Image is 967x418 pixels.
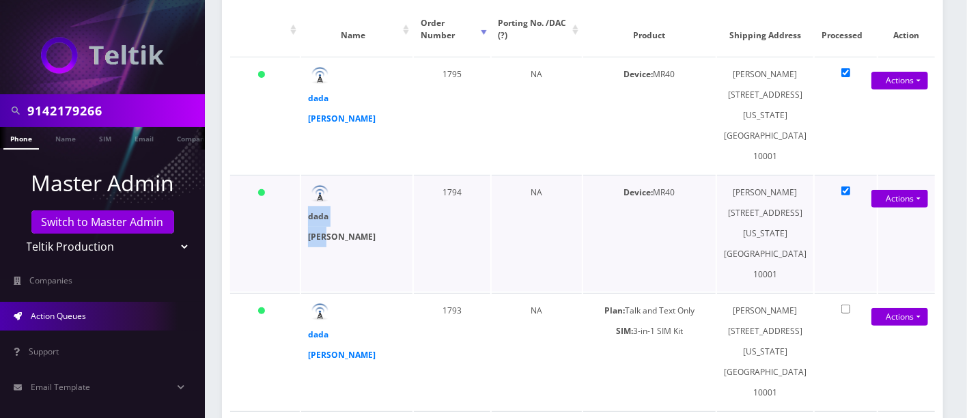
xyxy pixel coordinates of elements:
[604,305,625,316] b: Plan:
[583,175,716,292] td: MR40
[170,127,216,148] a: Company
[624,68,654,80] b: Device:
[414,57,490,173] td: 1795
[128,127,160,148] a: Email
[717,293,813,410] td: [PERSON_NAME] [STREET_ADDRESS] [US_STATE][GEOGRAPHIC_DATA] 10001
[414,293,490,410] td: 1793
[583,57,716,173] td: MR40
[414,3,490,55] th: Order Number: activate to sort column ascending
[871,190,928,208] a: Actions
[616,325,633,337] b: SIM:
[31,210,174,234] a: Switch to Master Admin
[492,3,582,55] th: Porting No. /DAC (?): activate to sort column ascending
[308,210,376,242] a: dada [PERSON_NAME]
[48,127,83,148] a: Name
[492,293,582,410] td: NA
[717,57,813,173] td: [PERSON_NAME] [STREET_ADDRESS] [US_STATE][GEOGRAPHIC_DATA] 10001
[815,3,877,55] th: Processed: activate to sort column ascending
[92,127,118,148] a: SIM
[583,3,716,55] th: Product
[301,3,412,55] th: Name: activate to sort column ascending
[30,275,73,286] span: Companies
[717,175,813,292] td: [PERSON_NAME] [STREET_ADDRESS] [US_STATE][GEOGRAPHIC_DATA] 10001
[29,346,59,357] span: Support
[308,329,376,361] a: dada [PERSON_NAME]
[27,98,201,124] input: Search in Company
[717,3,813,55] th: Shipping Address
[583,293,716,410] td: Talk and Text Only 3-in-1 SIM Kit
[230,3,300,55] th: : activate to sort column ascending
[871,72,928,89] a: Actions
[308,92,376,124] a: dada [PERSON_NAME]
[492,175,582,292] td: NA
[492,57,582,173] td: NA
[31,381,90,393] span: Email Template
[871,308,928,326] a: Actions
[878,3,935,55] th: Action
[3,127,39,150] a: Phone
[414,175,490,292] td: 1794
[41,37,164,74] img: Teltik Production
[624,186,654,198] b: Device:
[31,310,86,322] span: Action Queues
